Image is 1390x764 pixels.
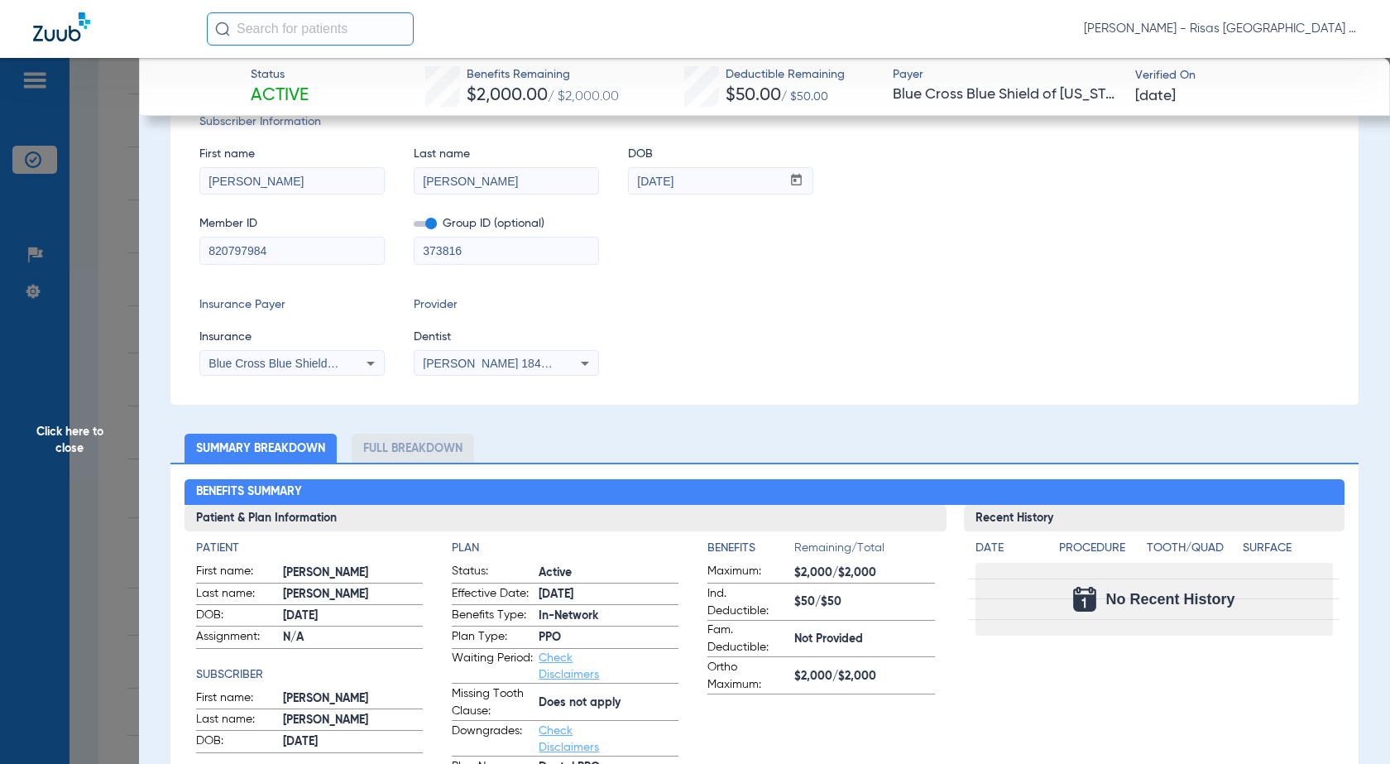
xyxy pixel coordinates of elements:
[1059,540,1141,557] h4: Procedure
[196,585,277,605] span: Last name:
[707,659,788,694] span: Ortho Maximum:
[539,586,678,603] span: [DATE]
[628,146,813,163] span: DOB
[196,666,423,684] h4: Subscriber
[781,91,828,103] span: / $50.00
[1073,587,1096,612] img: Calendar
[414,215,599,233] span: Group ID (optional)
[975,540,1045,563] app-breakdown-title: Date
[780,168,812,195] button: Open calendar
[196,711,277,731] span: Last name:
[251,66,309,84] span: Status
[196,607,277,627] span: DOB:
[964,505,1344,531] h3: Recent History
[975,540,1045,557] h4: Date
[414,146,599,163] span: Last name
[423,357,586,370] span: [PERSON_NAME] 1841274487
[283,733,423,751] span: [DATE]
[707,540,794,557] h4: Benefits
[1135,86,1176,107] span: [DATE]
[794,565,934,582] span: $2,000/$2,000
[283,608,423,625] span: [DATE]
[707,563,788,583] span: Maximum:
[185,505,946,531] h3: Patient & Plan Information
[1135,67,1363,84] span: Verified On
[199,113,1330,131] span: Subscriber Information
[196,628,277,648] span: Assignment:
[452,563,533,583] span: Status:
[794,540,934,563] span: Remaining/Total
[196,690,277,709] span: First name:
[539,565,678,582] span: Active
[1059,540,1141,563] app-breakdown-title: Procedure
[414,296,599,314] span: Provider
[548,90,619,103] span: / $2,000.00
[1243,540,1333,557] h4: Surface
[707,622,788,656] span: Fam. Deductible:
[251,84,309,108] span: Active
[207,12,414,46] input: Search for patients
[199,146,385,163] span: First name
[452,723,533,756] span: Downgrades:
[352,434,474,463] li: Full Breakdown
[196,540,423,557] h4: Patient
[1147,540,1237,563] app-breakdown-title: Tooth/Quad
[283,712,423,729] span: [PERSON_NAME]
[185,479,1344,506] h2: Benefits Summary
[539,725,599,753] a: Check Disclaimers
[452,650,533,683] span: Waiting Period:
[794,631,934,648] span: Not Provided
[726,66,845,84] span: Deductible Remaining
[208,357,410,370] span: Blue Cross Blue Shield Of [US_STATE]
[185,434,337,463] li: Summary Breakdown
[414,329,599,346] span: Dentist
[452,628,533,648] span: Plan Type:
[1106,591,1235,608] span: No Recent History
[452,585,533,605] span: Effective Date:
[283,565,423,582] span: [PERSON_NAME]
[199,296,385,314] span: Insurance Payer
[215,22,230,36] img: Search Icon
[539,652,599,680] a: Check Disclaimers
[794,593,934,611] span: $50/$50
[893,66,1120,84] span: Payer
[726,87,781,104] span: $50.00
[199,329,385,346] span: Insurance
[1147,540,1237,557] h4: Tooth/Quad
[1243,540,1333,563] app-breakdown-title: Surface
[707,585,788,620] span: Ind. Deductible:
[452,540,678,557] h4: Plan
[452,685,533,720] span: Missing Tooth Clause:
[707,540,794,563] app-breakdown-title: Benefits
[539,694,678,712] span: Does not apply
[283,690,423,708] span: [PERSON_NAME]
[283,629,423,646] span: N/A
[467,66,619,84] span: Benefits Remaining
[893,84,1120,105] span: Blue Cross Blue Shield of [US_STATE]
[539,608,678,625] span: In-Network
[452,607,533,627] span: Benefits Type:
[794,668,934,685] span: $2,000/$2,000
[1307,685,1390,764] iframe: Chat Widget
[196,563,277,583] span: First name:
[539,629,678,646] span: PPO
[283,586,423,603] span: [PERSON_NAME]
[196,733,277,752] span: DOB:
[467,87,548,104] span: $2,000.00
[1084,21,1357,37] span: [PERSON_NAME] - Risas [GEOGRAPHIC_DATA] General
[199,215,385,233] span: Member ID
[33,12,90,41] img: Zuub Logo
